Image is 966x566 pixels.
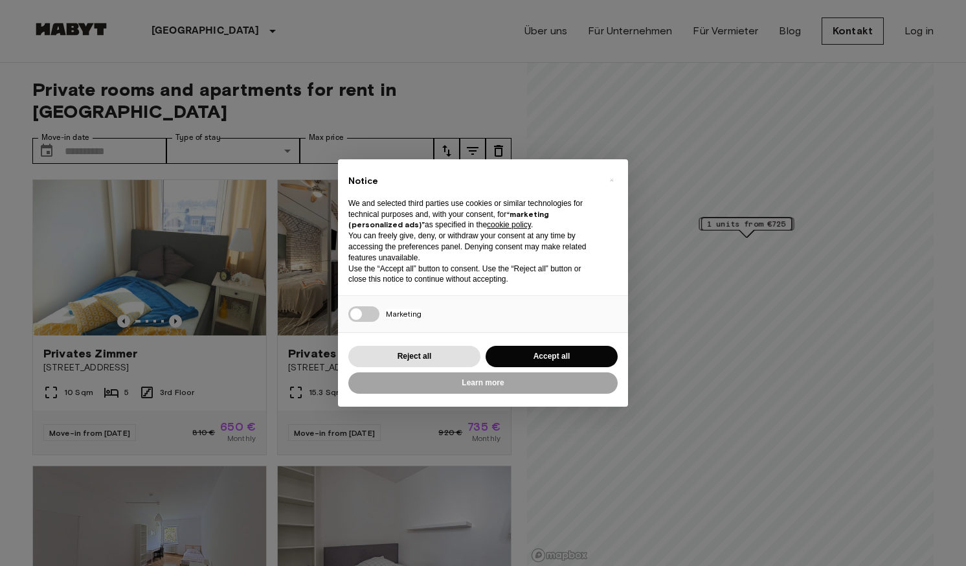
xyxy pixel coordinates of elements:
button: Accept all [486,346,618,367]
button: Learn more [348,372,618,394]
button: Close this notice [601,170,622,190]
p: Use the “Accept all” button to consent. Use the “Reject all” button or close this notice to conti... [348,264,597,286]
h2: Notice [348,175,597,188]
a: cookie policy [487,220,531,229]
span: Marketing [386,309,421,319]
strong: “marketing (personalized ads)” [348,209,549,230]
span: × [609,172,614,188]
p: We and selected third parties use cookies or similar technologies for technical purposes and, wit... [348,198,597,231]
p: You can freely give, deny, or withdraw your consent at any time by accessing the preferences pane... [348,231,597,263]
button: Reject all [348,346,480,367]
